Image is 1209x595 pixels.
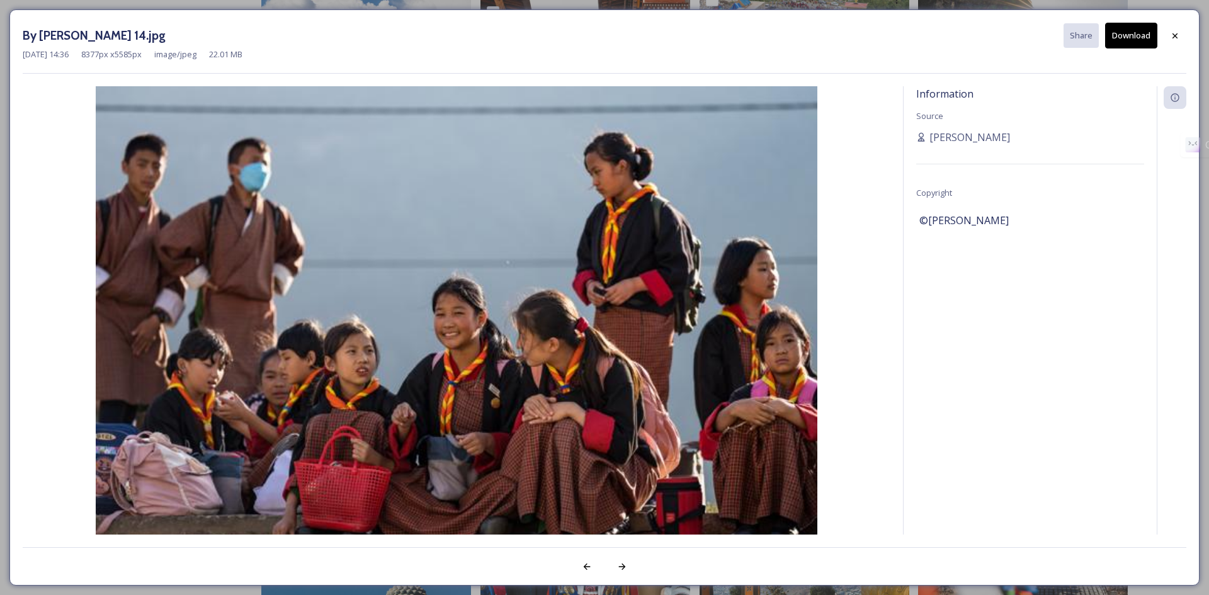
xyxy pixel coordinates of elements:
span: Copyright [916,187,952,198]
h3: By [PERSON_NAME] 14.jpg [23,26,166,45]
img: By%2520Marcus%2520Westberg%252014.jpg [23,86,890,568]
span: [DATE] 14:36 [23,48,69,60]
span: [PERSON_NAME] [929,130,1010,145]
span: Source [916,110,943,122]
span: 8377 px x 5585 px [81,48,142,60]
span: ©[PERSON_NAME] [919,213,1009,228]
button: Share [1064,23,1099,48]
span: Information [916,87,973,101]
button: Download [1105,23,1157,48]
span: 22.01 MB [209,48,242,60]
span: image/jpeg [154,48,196,60]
